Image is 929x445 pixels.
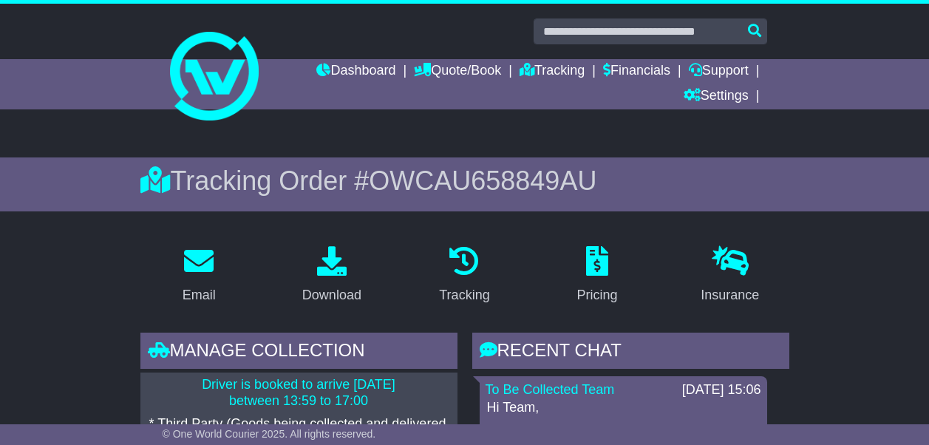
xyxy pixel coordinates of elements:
a: Pricing [568,241,627,310]
p: Good afternoon. [487,423,760,439]
a: Quote/Book [414,59,501,84]
div: Pricing [577,285,618,305]
a: Insurance [691,241,769,310]
a: Email [173,241,225,310]
a: Settings [684,84,749,109]
a: Tracking [429,241,499,310]
a: Download [293,241,371,310]
span: OWCAU658849AU [369,166,596,196]
a: Dashboard [316,59,395,84]
p: Hi Team, [487,400,760,416]
a: Support [689,59,749,84]
div: Email [183,285,216,305]
div: RECENT CHAT [472,333,789,373]
div: Tracking [439,285,489,305]
div: [DATE] 15:06 [682,382,761,398]
div: Manage collection [140,333,457,373]
div: Tracking Order # [140,165,789,197]
a: Tracking [520,59,585,84]
span: © One World Courier 2025. All rights reserved. [163,428,376,440]
div: Download [302,285,361,305]
div: Insurance [701,285,759,305]
p: Driver is booked to arrive [DATE] between 13:59 to 17:00 [149,377,449,409]
a: Financials [603,59,670,84]
a: To Be Collected Team [486,382,615,397]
